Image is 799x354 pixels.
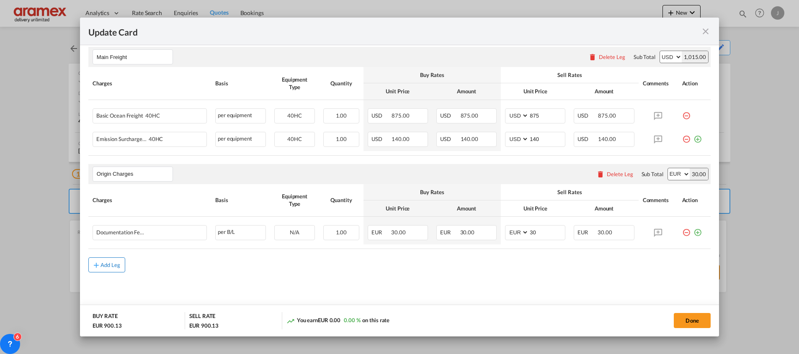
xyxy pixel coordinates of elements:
th: Amount [432,83,501,100]
div: Sub Total [634,53,655,61]
th: Action [678,67,711,100]
span: 140.00 [598,136,616,142]
input: 875 [529,109,565,121]
div: Charges [93,196,207,204]
div: Quantity [323,80,359,87]
md-icon: icon-trending-up [286,317,295,325]
md-dialog: Update Card Port ... [80,18,719,336]
th: Unit Price [501,200,570,217]
div: EUR 900.13 [189,322,219,329]
span: 875.00 [461,112,478,119]
span: USD [371,112,391,119]
div: EUR 900.13 [93,322,124,329]
span: 0.00 % [344,317,360,323]
span: EUR [577,229,596,236]
div: Equipment Type [274,192,315,208]
div: Update Card [88,26,701,36]
th: Action [678,184,711,217]
input: Leg Name [97,51,173,63]
md-icon: icon-minus-circle-outline red-400-fg [682,108,691,117]
th: Unit Price [363,200,432,217]
th: Amount [570,200,638,217]
md-icon: icon-minus-circle-outline red-400-fg [682,132,691,140]
th: Comments [639,67,678,100]
span: USD [440,136,459,142]
span: 875.00 [598,112,616,119]
md-icon: icon-delete [588,53,597,61]
span: N/A [290,229,299,236]
md-icon: icon-delete [596,170,605,178]
md-icon: icon-plus md-link-fg s20 [92,261,101,269]
div: Add Leg [101,262,121,267]
span: EUR [371,229,390,236]
span: 40HC [147,136,163,142]
span: USD [440,112,459,119]
th: Comments [639,184,678,217]
span: USD [371,136,391,142]
div: Delete Leg [607,171,633,177]
md-icon: icon-close fg-AAA8AD m-0 pointer [701,26,711,36]
div: 30.00 [690,168,709,180]
span: 140.00 [461,136,478,142]
div: Sub Total [642,170,663,178]
th: Unit Price [363,83,432,100]
md-icon: icon-plus-circle-outline green-400-fg [693,132,702,140]
div: Buy Rates [368,188,497,196]
span: 40HC [143,113,160,119]
div: Sell Rates [505,188,634,196]
div: BUY RATE [93,312,118,322]
span: 875.00 [392,112,409,119]
div: You earn on this rate [286,316,390,325]
span: EUR [440,229,459,236]
button: Delete Leg [588,54,625,60]
span: EUR 0.00 [318,317,340,323]
span: 30.00 [460,229,475,236]
span: 1.00 [336,136,347,142]
input: 140 [529,132,565,145]
th: Unit Price [501,83,570,100]
span: 40HC [287,112,302,119]
button: Delete Leg [596,171,633,177]
div: SELL RATE [189,312,215,322]
div: Equipment Type [274,76,315,91]
md-icon: icon-minus-circle-outline red-400-fg [682,225,691,233]
div: Buy Rates [368,71,497,79]
th: Amount [570,83,638,100]
div: Emission Surcharge for SPOT Bookings [96,132,176,142]
span: 30.00 [391,229,406,236]
span: USD [577,112,597,119]
div: per B/L [215,225,266,240]
div: Sell Rates [505,71,634,79]
button: Done [674,313,711,328]
div: Basis [215,80,266,87]
span: 1.00 [336,229,347,236]
div: 1,015.00 [682,51,708,63]
div: per equipment [215,108,266,123]
div: Basic Ocean Freight [96,109,176,119]
th: Amount [432,200,501,217]
span: 40HC [287,136,302,142]
input: Leg Name [97,168,173,180]
div: Documentation Fee Origin [96,226,176,236]
span: 1.00 [336,112,347,119]
span: USD [577,136,597,142]
div: Quantity [323,196,359,204]
span: 140.00 [392,136,409,142]
div: Charges [93,80,207,87]
button: Add Leg [88,257,125,272]
input: 30 [529,226,565,238]
md-icon: icon-plus-circle-outline green-400-fg [693,225,702,233]
div: per equipment [215,132,266,147]
div: Delete Leg [599,54,625,60]
span: 30.00 [598,229,612,236]
div: Basis [215,196,266,204]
